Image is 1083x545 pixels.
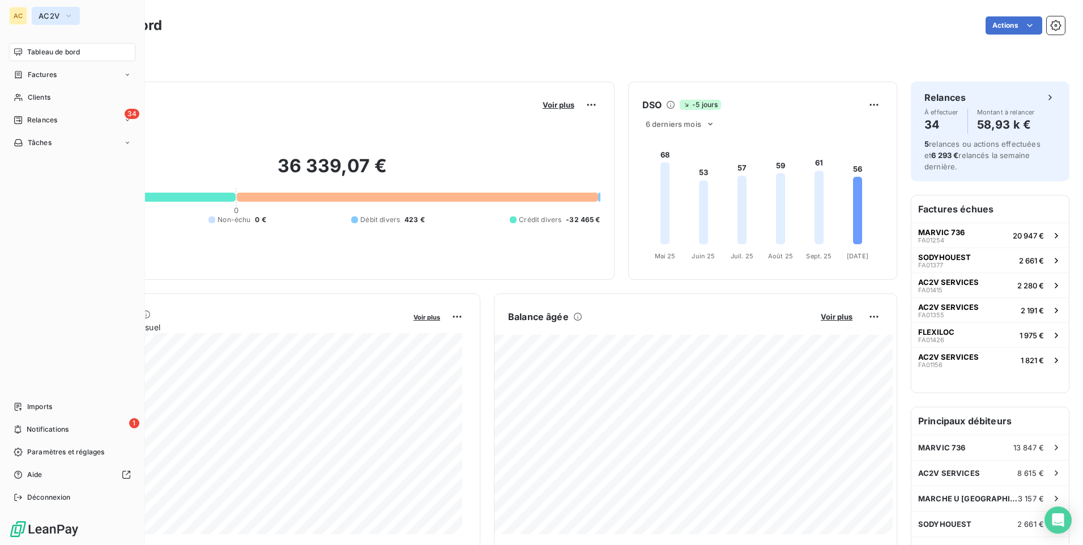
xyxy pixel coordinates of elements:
span: MARCHE U [GEOGRAPHIC_DATA] [918,494,1018,503]
span: 2 661 € [1017,520,1044,529]
span: 1 821 € [1021,356,1044,365]
span: À effectuer [924,109,958,116]
span: Voir plus [821,312,852,321]
span: Tableau de bord [27,47,80,57]
button: Voir plus [817,312,856,322]
span: 0 [234,206,238,215]
span: 6 derniers mois [646,120,701,129]
span: Voir plus [543,100,574,109]
button: SODYHOUESTFA013772 661 € [911,248,1069,272]
span: 8 615 € [1017,469,1044,478]
span: 1 975 € [1020,331,1044,340]
button: Voir plus [410,312,444,322]
span: MARVIC 736 [918,443,966,452]
span: Relances [27,115,57,125]
span: Voir plus [413,313,440,321]
h6: Relances [924,91,966,104]
span: SODYHOUEST [918,253,971,262]
tspan: Sept. 25 [806,252,832,260]
button: AC2V SERVICESFA011561 821 € [911,347,1069,372]
span: 1 [129,418,139,428]
h6: Balance âgée [508,310,569,323]
span: AC2V SERVICES [918,352,979,361]
span: Débit divers [360,215,400,225]
span: 34 [125,109,139,119]
span: AC2V SERVICES [918,278,979,287]
span: Aide [27,470,42,480]
button: FLEXILOCFA014261 975 € [911,322,1069,347]
span: Imports [27,402,52,412]
span: FA01156 [918,361,943,368]
div: Open Intercom Messenger [1044,506,1072,534]
span: 13 847 € [1013,443,1044,452]
button: AC2V SERVICESFA014152 280 € [911,272,1069,297]
button: Voir plus [539,100,578,110]
h4: 34 [924,116,958,134]
span: AC2V SERVICES [918,303,979,312]
h6: Principaux débiteurs [911,407,1069,435]
h4: 58,93 k € [977,116,1035,134]
button: Actions [986,16,1042,35]
span: FA01377 [918,262,943,269]
span: MARVIC 736 [918,228,965,237]
span: 2 191 € [1021,306,1044,315]
span: 6 293 € [931,151,958,160]
span: Crédit divers [519,215,561,225]
span: Chiffre d'affaires mensuel [64,321,406,333]
span: Montant à relancer [977,109,1035,116]
tspan: Juin 25 [692,252,715,260]
span: -5 jours [680,100,721,110]
span: Non-échu [218,215,250,225]
span: Tâches [28,138,52,148]
span: Déconnexion [27,492,71,503]
tspan: [DATE] [847,252,868,260]
span: -32 465 € [566,215,600,225]
tspan: Mai 25 [654,252,675,260]
h6: Factures échues [911,195,1069,223]
span: 0 € [255,215,266,225]
div: AC [9,7,27,25]
span: FA01426 [918,337,944,343]
span: FA01254 [918,237,944,244]
img: Logo LeanPay [9,520,79,538]
span: FLEXILOC [918,327,954,337]
span: Clients [28,92,50,103]
span: 2 280 € [1017,281,1044,290]
span: 5 [924,139,929,148]
span: Paramètres et réglages [27,447,104,457]
h2: 36 339,07 € [64,155,600,189]
span: FA01355 [918,312,944,318]
span: Notifications [27,424,69,435]
span: AC2V [39,11,59,20]
tspan: Août 25 [768,252,793,260]
span: SODYHOUEST [918,520,972,529]
tspan: Juil. 25 [731,252,753,260]
button: MARVIC 736FA0125420 947 € [911,223,1069,248]
button: AC2V SERVICESFA013552 191 € [911,297,1069,322]
span: 3 157 € [1018,494,1044,503]
span: Factures [28,70,57,80]
a: Aide [9,466,135,484]
span: FA01415 [918,287,943,293]
span: 2 661 € [1019,256,1044,265]
span: relances ou actions effectuées et relancés la semaine dernière. [924,139,1041,171]
h6: DSO [642,98,662,112]
span: 423 € [404,215,425,225]
span: 20 947 € [1013,231,1044,240]
span: AC2V SERVICES [918,469,980,478]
